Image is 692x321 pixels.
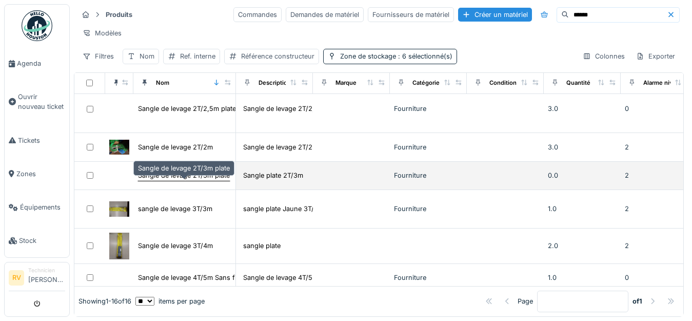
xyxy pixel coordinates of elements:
div: Sangle de levage 2T/2m [243,142,318,152]
div: Exporter [631,49,680,64]
div: Sangle de levage 2T/2,5m plate [138,104,236,114]
div: Fournisseurs de matériel [368,7,454,22]
li: RV [9,270,24,286]
div: 0.0 [548,171,617,180]
div: 1.0 [548,273,617,282]
div: Marque [335,79,357,87]
span: Zones [16,169,65,179]
div: Nom [140,51,154,61]
div: Créer un matériel [458,8,532,22]
div: Sangle de levage 4T/5m Sans fin [138,273,241,282]
div: Fourniture [394,104,463,114]
div: sangle plate [243,241,281,251]
a: Agenda [5,47,69,80]
div: sangle de levage 3T/3m [138,204,212,214]
a: Zones [5,157,69,191]
div: Sangle de levage 2T/3m plate [138,171,230,180]
div: Fourniture [394,171,463,180]
div: Technicien [28,267,65,274]
div: sangle plate Jaune 3T/3m [243,204,324,214]
div: Demandes de matériel [286,7,364,22]
div: 3.0 [548,142,617,152]
img: Sangle de levage 2T/2m [109,140,129,155]
div: Fourniture [394,142,463,152]
div: Commandes [233,7,282,22]
div: Sangle de levage 2T/2,5m plate [243,104,341,114]
div: 1.0 [548,204,617,214]
div: 3.0 [548,104,617,114]
a: RV Technicien[PERSON_NAME] [9,267,65,291]
div: 2.0 [548,241,617,251]
a: Ouvrir nouveau ticket [5,80,69,123]
div: Page [518,296,533,306]
a: Stock [5,224,69,257]
div: Conditionnement [489,79,538,87]
img: Badge_color-CXgf-gQk.svg [22,10,52,41]
div: Catégorie [412,79,440,87]
div: Sangle de levage 2T/3m plate [133,161,234,176]
div: Sangle de levage 4T/5m Sans fin [243,273,346,282]
div: items per page [135,296,205,306]
div: Filtres [78,49,118,64]
div: Nom [156,79,169,87]
div: Sangle plate 2T/3m [243,171,303,180]
span: Équipements [20,202,65,212]
span: Stock [19,236,65,246]
a: Équipements [5,191,69,224]
div: Ref. interne [180,51,215,61]
div: Modèles [78,26,126,41]
img: Sangle de levage 3T/4m [109,233,129,259]
strong: Produits [102,10,136,20]
img: sangle de levage 3T/3m [109,201,129,216]
li: [PERSON_NAME] [28,267,65,289]
a: Tickets [5,124,69,157]
div: Showing 1 - 16 of 16 [78,296,131,306]
span: Tickets [18,136,65,145]
span: Ouvrir nouveau ticket [18,92,65,111]
strong: of 1 [632,296,642,306]
div: Fourniture [394,273,463,282]
div: Quantité [566,79,590,87]
span: : 6 sélectionné(s) [396,52,452,60]
div: Sangle de levage 2T/2m [138,142,213,152]
div: Sangle de levage 3T/4m [138,241,213,251]
div: Description [259,79,291,87]
span: Agenda [17,59,65,68]
div: Référence constructeur [241,51,314,61]
div: Zone de stockage [340,51,452,61]
div: Fourniture [394,204,463,214]
div: Colonnes [578,49,629,64]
